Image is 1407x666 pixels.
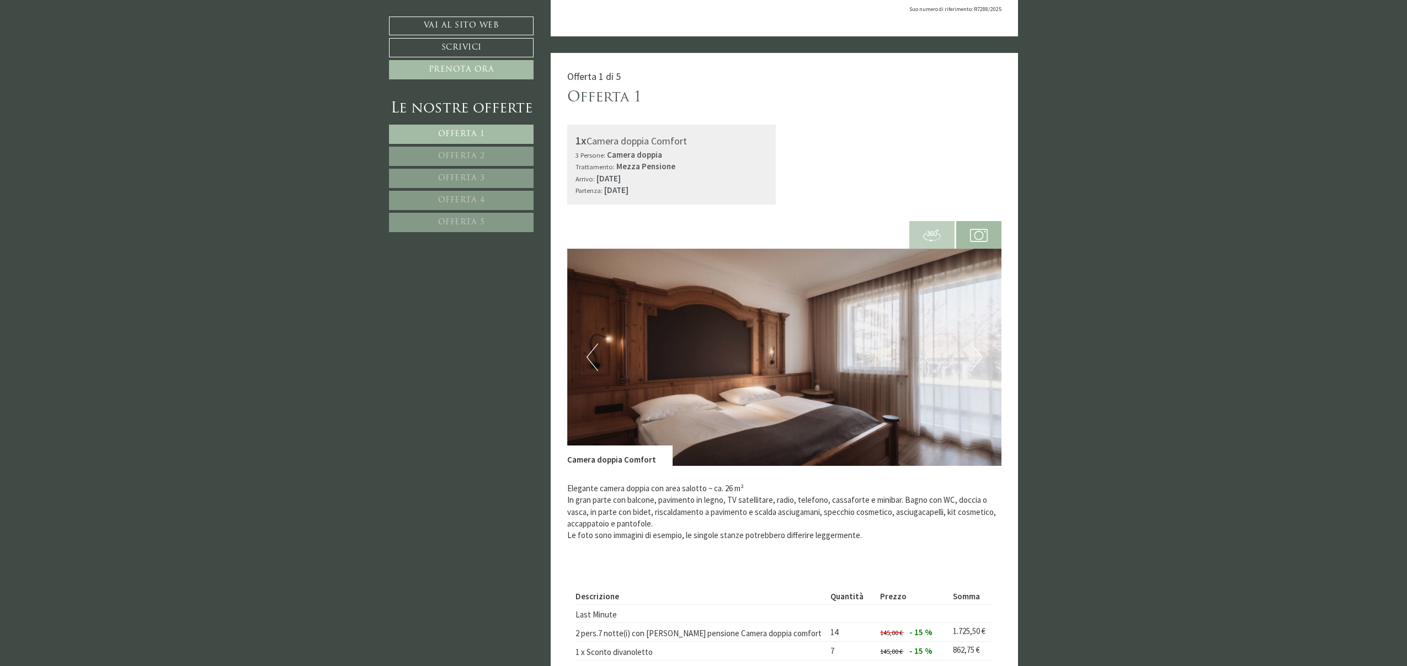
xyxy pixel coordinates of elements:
[949,588,993,604] th: Somma
[826,588,876,604] th: Quantità
[826,642,876,660] td: 7
[389,99,534,119] div: Le nostre offerte
[949,642,993,660] td: 862,75 €
[826,623,876,642] td: 14
[575,174,595,183] small: Arrivo:
[575,623,827,642] td: 2 pers.7 notte(i) con [PERSON_NAME] pensione Camera doppia comfort
[389,38,534,57] a: Scrivici
[876,588,949,604] th: Prezzo
[616,161,675,171] b: Mezza Pensione
[389,17,534,35] a: Vai al sito web
[567,249,1002,466] img: image
[575,133,587,147] b: 1x
[596,173,621,184] b: [DATE]
[567,88,642,108] div: Offerta 1
[567,70,621,83] span: Offerta 1 di 5
[909,646,932,656] span: - 15 %
[587,343,598,371] button: Previous
[575,186,603,195] small: Partenza:
[575,162,615,171] small: Trattamento:
[880,647,903,656] span: 145,00 €
[575,604,827,623] td: Last Minute
[389,60,534,79] a: Prenota ora
[438,174,485,182] span: Offerta 3
[575,133,768,149] div: Camera doppia Comfort
[971,343,982,371] button: Next
[8,29,152,61] div: Buon giorno, come possiamo aiutarla?
[438,218,485,227] span: Offerta 5
[567,445,673,465] div: Camera doppia Comfort
[17,51,146,58] small: 18:49
[607,149,662,160] b: Camera doppia
[438,196,485,205] span: Offerta 4
[909,627,932,637] span: - 15 %
[575,151,605,159] small: 3 Persone:
[970,227,988,244] img: camera.svg
[604,185,628,195] b: [DATE]
[196,8,239,26] div: giovedì
[567,482,1002,541] p: Elegante camera doppia con area salotto ~ ca. 26 m² In gran parte con balcone, pavimento in legno...
[17,31,146,40] div: Montis – Active Nature Spa
[880,629,903,637] span: 145,00 €
[438,152,485,160] span: Offerta 2
[575,588,827,604] th: Descrizione
[909,6,1001,13] span: Suo numero di riferimento: R7288/2025
[575,642,827,660] td: 1 x Sconto divanoletto
[438,130,485,138] span: Offerta 1
[375,291,435,310] button: Invia
[923,227,941,244] img: 360-grad.svg
[949,623,993,642] td: 1.725,50 €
